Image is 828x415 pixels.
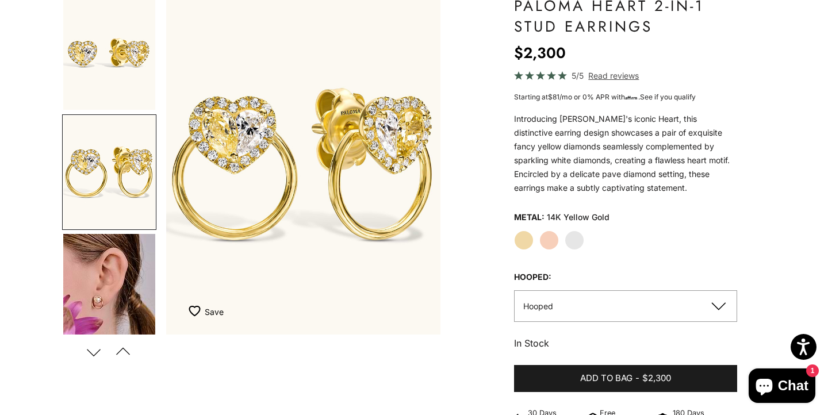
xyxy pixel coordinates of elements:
a: See if you qualify - Learn more about Affirm Financing (opens in modal) [640,93,696,101]
img: wishlist [189,305,205,317]
span: Affirm [625,94,638,100]
span: $81 [548,93,559,101]
a: 5/5 Read reviews [514,69,737,82]
inbox-online-store-chat: Shopify online store chat [745,368,819,406]
span: Starting at /mo or 0% APR with . [514,93,696,101]
variant-option-value: 14K Yellow Gold [547,209,609,226]
img: #YellowGold [63,116,155,229]
button: Add to bag-$2,300 [514,365,737,393]
span: Hooped [523,301,553,311]
legend: Hooped: [514,268,551,286]
button: Go to item 4 [62,233,156,349]
button: Go to item 2 [62,114,156,230]
div: Introducing [PERSON_NAME]'s iconic Heart, this distinctive earring design showcases a pair of exq... [514,112,737,195]
p: In Stock [514,336,737,351]
span: Add to bag [580,371,632,386]
sale-price: $2,300 [514,41,566,64]
span: $2,300 [642,371,671,386]
img: #YellowGold #WhiteGold #RoseGold [63,234,155,348]
button: Hooped [514,290,737,322]
span: 5/5 [572,69,584,82]
span: Read reviews [588,69,639,82]
button: Add to Wishlist [189,300,224,323]
legend: Metal: [514,209,545,226]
